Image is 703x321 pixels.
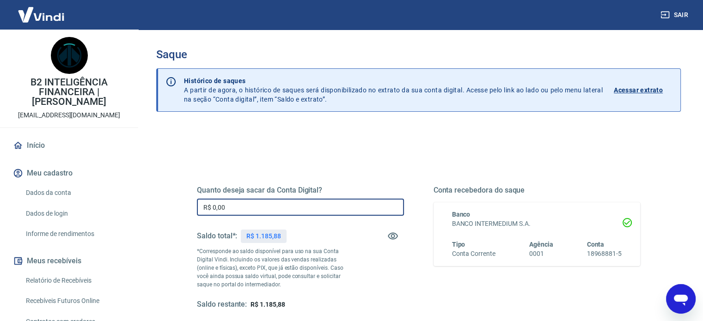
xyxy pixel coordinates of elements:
[251,301,285,308] span: R$ 1.185,88
[51,37,88,74] img: fa8fd884-0de2-4934-a99f-dcb5608da973.jpeg
[246,231,281,241] p: R$ 1.185,88
[22,271,127,290] a: Relatório de Recebíveis
[452,211,471,218] span: Banco
[11,251,127,271] button: Meus recebíveis
[587,241,604,248] span: Conta
[184,76,603,104] p: A partir de agora, o histórico de saques será disponibilizado no extrato da sua conta digital. Ac...
[587,249,622,259] h6: 18968881-5
[434,186,641,195] h5: Conta recebedora do saque
[529,249,553,259] h6: 0001
[452,241,465,248] span: Tipo
[156,48,681,61] h3: Saque
[11,163,127,183] button: Meu cadastro
[666,284,696,314] iframe: Botão para abrir a janela de mensagens
[184,76,603,85] p: Histórico de saques
[7,78,131,107] p: B2 INTELIGÊNCIA FINANCEIRA | [PERSON_NAME]
[18,110,120,120] p: [EMAIL_ADDRESS][DOMAIN_NAME]
[614,76,673,104] a: Acessar extrato
[197,186,404,195] h5: Quanto deseja sacar da Conta Digital?
[11,135,127,156] a: Início
[659,6,692,24] button: Sair
[452,249,495,259] h6: Conta Corrente
[197,300,247,309] h5: Saldo restante:
[197,231,237,241] h5: Saldo total*:
[22,204,127,223] a: Dados de login
[22,183,127,202] a: Dados da conta
[614,85,663,95] p: Acessar extrato
[22,224,127,243] a: Informe de rendimentos
[452,219,622,229] h6: BANCO INTERMEDIUM S.A.
[529,241,553,248] span: Agência
[197,247,352,289] p: *Corresponde ao saldo disponível para uso na sua Conta Digital Vindi. Incluindo os valores das ve...
[22,291,127,310] a: Recebíveis Futuros Online
[11,0,71,29] img: Vindi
